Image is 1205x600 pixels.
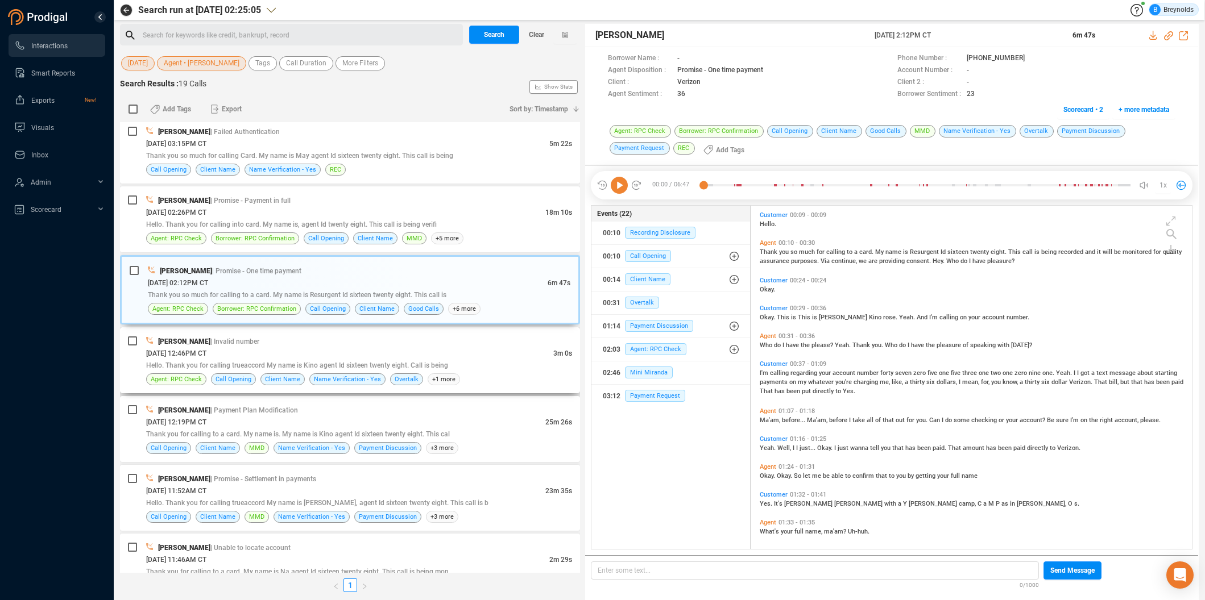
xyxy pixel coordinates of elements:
[1153,248,1163,256] span: for
[867,416,875,424] span: all
[777,314,791,321] span: This
[987,257,1014,265] span: pleasure?
[895,369,913,377] span: seven
[972,257,987,265] span: have
[782,341,786,349] span: I
[9,143,105,166] li: Inbox
[937,341,963,349] span: pleasure
[1014,369,1029,377] span: zero
[1123,248,1153,256] span: monitored
[14,34,96,57] a: Interactions
[603,247,620,265] div: 00:10
[591,361,750,384] button: 02:46Mini Miranda
[1114,248,1123,256] span: be
[358,233,393,244] span: Client Name
[811,341,835,349] span: please?
[801,341,811,349] span: the
[31,124,54,132] span: Visuals
[852,341,872,349] span: Thank
[210,128,280,136] span: | Failed Authentication
[151,164,187,175] span: Call Opening
[1022,248,1034,256] span: call
[962,369,979,377] span: three
[926,378,937,386] span: six
[217,303,296,314] span: Borrower: RPC Confirmation
[910,248,941,256] span: Resurgent
[625,250,671,262] span: Call Opening
[1163,248,1182,256] span: quality
[314,374,381,385] span: Name Verification - Yes
[625,273,670,285] span: Client Name
[14,61,96,84] a: Smart Reports
[342,56,378,70] span: More Filters
[1003,378,1020,386] span: know,
[1085,248,1097,256] span: and
[817,248,826,256] span: for
[879,257,906,265] span: providing
[9,89,105,111] li: Exports
[774,341,782,349] span: do
[947,248,970,256] span: sixteen
[625,227,695,239] span: Recording Disclosure
[849,416,852,424] span: I
[963,341,970,349] span: of
[789,378,798,386] span: on
[1156,378,1171,386] span: been
[1003,369,1014,377] span: one
[880,369,895,377] span: forty
[1058,248,1085,256] span: recorded
[31,97,55,105] span: Exports
[625,366,673,378] span: Mini Miranda
[120,118,580,184] div: [PERSON_NAME]| Failed Authentication[DATE] 03:15PM CT5m 22sThank you so much for calling Card. My...
[813,388,835,395] span: directly
[979,369,991,377] span: one
[1034,248,1041,256] span: is
[160,267,212,275] span: [PERSON_NAME]
[843,388,855,395] span: Yes.
[962,378,981,386] span: mean,
[625,297,659,309] span: Overtalk
[770,369,790,377] span: calling
[959,378,962,386] span: I
[151,233,202,244] span: Agent: RPC Check
[591,245,750,268] button: 00:10Call Opening
[146,418,206,426] span: [DATE] 12:19PM CT
[9,34,105,57] li: Interactions
[529,26,544,44] span: Clear
[143,100,198,118] button: Add Tags
[885,341,899,349] span: Who
[1115,416,1140,424] span: account,
[255,56,270,70] span: Tags
[146,361,448,369] span: Hello. Thank you for calling trueaccord My name is Kino agent Id sixteen twenty eight. Call is being
[760,388,775,395] span: That
[854,378,880,386] span: charging
[896,416,906,424] span: out
[913,369,927,377] span: zero
[760,257,791,265] span: assurance
[929,314,939,321] span: I'm
[503,100,580,118] button: Sort by: Timestamp
[1069,378,1094,386] span: Verizon.
[146,152,453,160] span: Thank you so much for calling Card. My name is May agent Id sixteen twenty eight. This call is being
[1029,369,1042,377] span: nine
[798,314,812,321] span: This
[31,69,75,77] span: Smart Reports
[1080,369,1091,377] span: got
[1007,314,1029,321] span: number.
[945,416,954,424] span: do
[204,100,249,118] button: Export
[875,248,885,256] span: My
[790,369,819,377] span: regarding
[760,220,776,228] span: Hello.
[1144,378,1156,386] span: has
[927,369,939,377] span: five
[469,26,519,44] button: Search
[200,164,235,175] span: Client Name
[910,378,926,386] span: thirty
[760,369,770,377] span: I'm
[1100,416,1115,424] span: right
[158,128,210,136] span: [PERSON_NAME]
[808,378,835,386] span: whatever
[697,141,751,159] button: Add Tags
[158,406,210,414] span: [PERSON_NAME]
